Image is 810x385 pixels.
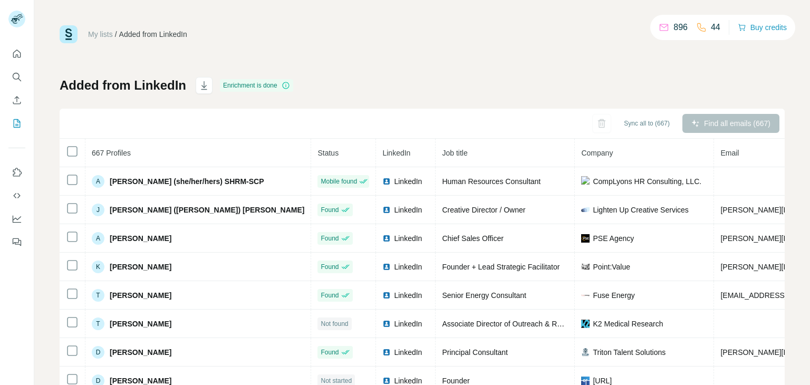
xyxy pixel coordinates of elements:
[442,263,560,271] span: Founder + Lead Strategic Facilitator
[394,205,422,215] span: LinkedIn
[593,319,663,329] span: K2 Medical Research
[382,377,391,385] img: LinkedIn logo
[321,262,339,272] span: Found
[110,290,171,301] span: [PERSON_NAME]
[382,149,410,157] span: LinkedIn
[382,234,391,243] img: LinkedIn logo
[110,319,171,329] span: [PERSON_NAME]
[321,177,357,186] span: Mobile found
[321,319,348,329] span: Not found
[394,319,422,329] span: LinkedIn
[321,205,339,215] span: Found
[593,347,666,358] span: Triton Talent Solutions
[8,68,25,86] button: Search
[581,234,590,243] img: company-logo
[317,149,339,157] span: Status
[442,377,469,385] span: Founder
[720,149,739,157] span: Email
[593,233,634,244] span: PSE Agency
[442,177,541,186] span: Human Resources Consultant
[60,25,78,43] img: Surfe Logo
[394,262,422,272] span: LinkedIn
[115,29,117,40] li: /
[382,263,391,271] img: LinkedIn logo
[8,209,25,228] button: Dashboard
[442,320,589,328] span: Associate Director of Outreach & Recuitment
[581,320,590,328] img: company-logo
[92,149,131,157] span: 667 Profiles
[442,348,508,357] span: Principal Consultant
[442,206,525,214] span: Creative Director / Owner
[673,21,688,34] p: 896
[8,233,25,252] button: Feedback
[92,289,104,302] div: T
[110,347,171,358] span: [PERSON_NAME]
[394,347,422,358] span: LinkedIn
[220,79,293,92] div: Enrichment is done
[92,346,104,359] div: D
[119,29,187,40] div: Added from LinkedIn
[92,175,104,188] div: A
[593,205,688,215] span: Lighten Up Creative Services
[92,232,104,245] div: A
[8,163,25,182] button: Use Surfe on LinkedIn
[321,234,339,243] span: Found
[110,233,171,244] span: [PERSON_NAME]
[593,290,634,301] span: Fuse Energy
[581,207,590,213] img: company-logo
[92,317,104,330] div: T
[581,149,613,157] span: Company
[581,176,590,187] img: company-logo
[110,205,304,215] span: [PERSON_NAME] ([PERSON_NAME]) [PERSON_NAME]
[88,30,113,38] a: My lists
[382,348,391,357] img: LinkedIn logo
[581,347,590,357] img: company-logo
[624,119,670,128] span: Sync all to (667)
[92,261,104,273] div: K
[593,176,701,187] span: CompLyons HR Consulting, LLC.
[110,262,171,272] span: [PERSON_NAME]
[711,21,720,34] p: 44
[581,264,590,269] img: company-logo
[593,262,630,272] span: Point:Value
[8,114,25,133] button: My lists
[442,149,467,157] span: Job title
[382,177,391,186] img: LinkedIn logo
[60,77,186,94] h1: Added from LinkedIn
[442,291,526,300] span: Senior Energy Consultant
[738,20,787,35] button: Buy credits
[394,233,422,244] span: LinkedIn
[442,234,503,243] span: Chief Sales Officer
[8,91,25,110] button: Enrich CSV
[382,206,391,214] img: LinkedIn logo
[321,348,339,357] span: Found
[382,320,391,328] img: LinkedIn logo
[394,290,422,301] span: LinkedIn
[321,291,339,300] span: Found
[394,176,422,187] span: LinkedIn
[616,115,677,131] button: Sync all to (667)
[581,291,590,300] img: company-logo
[8,44,25,63] button: Quick start
[92,204,104,216] div: J
[8,186,25,205] button: Use Surfe API
[382,291,391,300] img: LinkedIn logo
[581,377,590,385] img: company-logo
[110,176,264,187] span: [PERSON_NAME] (she/her/hers) SHRM-SCP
